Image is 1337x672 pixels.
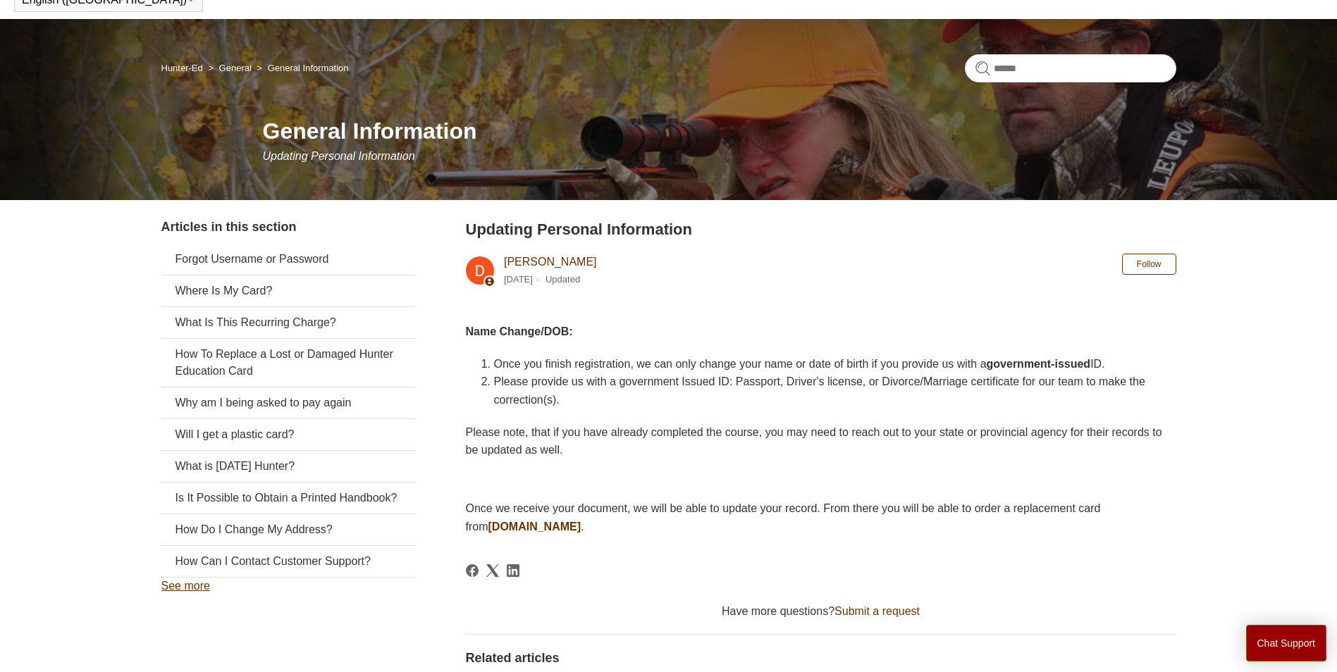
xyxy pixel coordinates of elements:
a: [DOMAIN_NAME] [488,521,581,533]
a: Forgot Username or Password [161,244,415,275]
a: What is [DATE] Hunter? [161,451,415,482]
a: Where Is My Card? [161,275,415,306]
a: Submit a request [834,605,920,617]
a: Why am I being asked to pay again [161,387,415,418]
h1: General Information [263,114,1176,148]
button: Chat Support [1246,625,1327,661]
a: Facebook [466,564,479,577]
li: Updated [546,274,580,285]
a: Hunter-Ed [161,63,203,73]
input: Search [965,54,1176,82]
a: How To Replace a Lost or Damaged Hunter Education Card [161,339,415,387]
time: 03/04/2024, 10:02 [504,274,533,285]
li: General Information [254,63,348,73]
a: Is It Possible to Obtain a Printed Handbook? [161,483,415,514]
span: Please note, that if you have already completed the course, you may need to reach out to your sta... [466,426,1162,456]
strong: Name Change/DOB: [466,325,573,337]
span: Articles in this section [161,220,297,234]
li: Hunter-Ed [161,63,206,73]
span: Updating Personal Information [263,150,415,162]
a: General Information [268,63,349,73]
a: See more [161,580,210,592]
a: LinkedIn [507,564,519,577]
span: Please provide us with a government Issued ID: Passport, Driver's license, or Divorce/Marriage ce... [494,375,1145,406]
a: Will I get a plastic card? [161,419,415,450]
li: General [205,63,254,73]
a: General [219,63,252,73]
span: . [581,521,584,533]
a: X Corp [486,564,499,577]
div: Have more questions? [466,603,1176,620]
h2: Updating Personal Information [466,218,1176,241]
a: [PERSON_NAME] [504,256,597,268]
svg: Share this page on Facebook [466,564,479,577]
button: Follow Article [1122,254,1176,275]
svg: Share this page on X Corp [486,564,499,577]
span: Once you finish registration, we can only change your name or date of birth if you provide us wit... [494,358,1105,370]
a: What Is This Recurring Charge? [161,307,415,338]
span: Once we receive your document, we will be able to update your record. From there you will be able... [466,502,1101,533]
a: How Can I Contact Customer Support? [161,546,415,577]
a: How Do I Change My Address? [161,514,415,545]
h2: Related articles [466,649,1176,668]
svg: Share this page on LinkedIn [507,564,519,577]
strong: government-issued [987,358,1091,370]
